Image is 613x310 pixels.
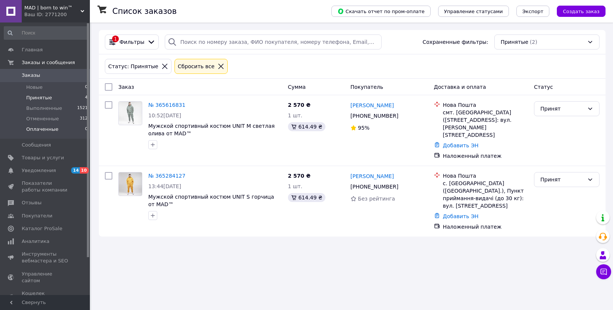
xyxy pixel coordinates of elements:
[350,172,394,180] a: [PERSON_NAME]
[22,59,75,66] span: Заказы и сообщения
[85,126,88,133] span: 0
[288,102,311,108] span: 2 570 ₴
[22,199,42,206] span: Отзывы
[26,84,43,91] span: Новые
[148,112,181,118] span: 10:52[DATE]
[22,154,64,161] span: Товары и услуги
[350,84,383,90] span: Покупатель
[540,175,584,184] div: Принят
[501,38,528,46] span: Принятые
[118,101,142,125] a: Фото товару
[85,84,88,91] span: 0
[77,105,88,112] span: 1521
[22,72,40,79] span: Заказы
[438,6,509,17] button: Управление статусами
[434,84,486,90] span: Доставка и оплата
[80,167,88,174] span: 10
[443,213,479,219] a: Добавить ЭН
[22,180,69,193] span: Показатели работы компании
[331,6,431,17] button: Скачать отчет по пром-оплате
[444,9,503,14] span: Управление статусами
[349,181,400,192] div: [PHONE_NUMBER]
[118,84,134,90] span: Заказ
[22,225,62,232] span: Каталог ProSale
[288,183,303,189] span: 1 шт.
[22,46,43,53] span: Главная
[26,105,62,112] span: Выполненные
[80,115,88,122] span: 312
[22,251,69,264] span: Инструменты вебмастера и SEO
[443,101,528,109] div: Нова Пошта
[165,34,381,49] input: Поиск по номеру заказа, ФИО покупателя, номеру телефона, Email, номеру накладной
[148,194,274,207] a: Мужской спортивный костюм UNIT S горчица от MAD™
[443,180,528,210] div: с. [GEOGRAPHIC_DATA] ([GEOGRAPHIC_DATA].), Пункт приймання-видачі (до 30 кг): вул. [STREET_ADDRESS]
[443,152,528,160] div: Наложенный платеж
[22,213,52,219] span: Покупатели
[148,183,181,189] span: 13:44[DATE]
[423,38,488,46] span: Сохраненные фильтры:
[358,196,395,202] span: Без рейтинга
[288,112,303,118] span: 1 шт.
[443,109,528,139] div: смт. [GEOGRAPHIC_DATA] ([STREET_ADDRESS]: вул. [PERSON_NAME][STREET_ADDRESS]
[148,173,185,179] a: № 365284127
[24,11,90,18] div: Ваш ID: 2771200
[350,102,394,109] a: [PERSON_NAME]
[118,172,142,196] a: Фото товару
[557,6,606,17] button: Создать заказ
[22,271,69,284] span: Управление сайтом
[563,9,600,14] span: Создать заказ
[288,84,306,90] span: Сумма
[176,62,216,70] div: Сбросить все
[22,238,49,245] span: Аналитика
[522,9,543,14] span: Экспорт
[288,173,311,179] span: 2 570 ₴
[530,39,537,45] span: (2)
[288,122,325,131] div: 614.49 ₴
[26,115,59,122] span: Отмененные
[22,142,51,148] span: Сообщения
[112,7,177,16] h1: Список заказов
[148,123,275,136] a: Мужской спортивный костюм UNIT M светлая олива от MAD™
[71,167,80,174] span: 14
[119,102,142,125] img: Фото товару
[443,142,479,148] a: Добавить ЭН
[349,111,400,121] div: [PHONE_NUMBER]
[26,94,52,101] span: Принятые
[443,223,528,231] div: Наложенный платеж
[22,167,56,174] span: Уведомления
[443,172,528,180] div: Нова Пошта
[107,62,160,70] div: Статус: Принятые
[337,8,425,15] span: Скачать отчет по пром-оплате
[4,26,88,40] input: Поиск
[24,4,81,11] span: MAD | born to win™
[26,126,58,133] span: Оплаченные
[288,193,325,202] div: 614.49 ₴
[148,102,185,108] a: № 365616831
[540,105,584,113] div: Принят
[358,125,370,131] span: 95%
[534,84,553,90] span: Статус
[22,290,69,304] span: Кошелек компании
[596,264,611,279] button: Чат с покупателем
[85,94,88,101] span: 4
[516,6,549,17] button: Экспорт
[119,172,142,196] img: Фото товару
[119,38,144,46] span: Фильтры
[549,8,606,14] a: Создать заказ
